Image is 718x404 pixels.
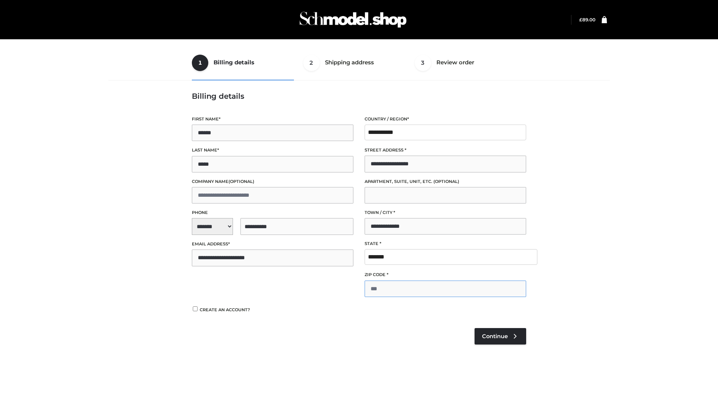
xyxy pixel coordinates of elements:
label: Phone [192,209,353,216]
label: Town / City [365,209,526,216]
label: First name [192,116,353,123]
a: Continue [475,328,526,345]
span: Continue [482,333,508,340]
label: Country / Region [365,116,526,123]
a: £89.00 [579,17,595,22]
span: Create an account? [200,307,250,312]
label: Street address [365,147,526,154]
label: Email address [192,241,353,248]
span: (optional) [228,179,254,184]
span: (optional) [433,179,459,184]
label: Apartment, suite, unit, etc. [365,178,526,185]
label: ZIP Code [365,271,526,278]
label: Last name [192,147,353,154]
span: £ [579,17,582,22]
img: Schmodel Admin 964 [297,5,409,34]
bdi: 89.00 [579,17,595,22]
label: Company name [192,178,353,185]
input: Create an account? [192,306,199,311]
h3: Billing details [192,92,526,101]
label: State [365,240,526,247]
